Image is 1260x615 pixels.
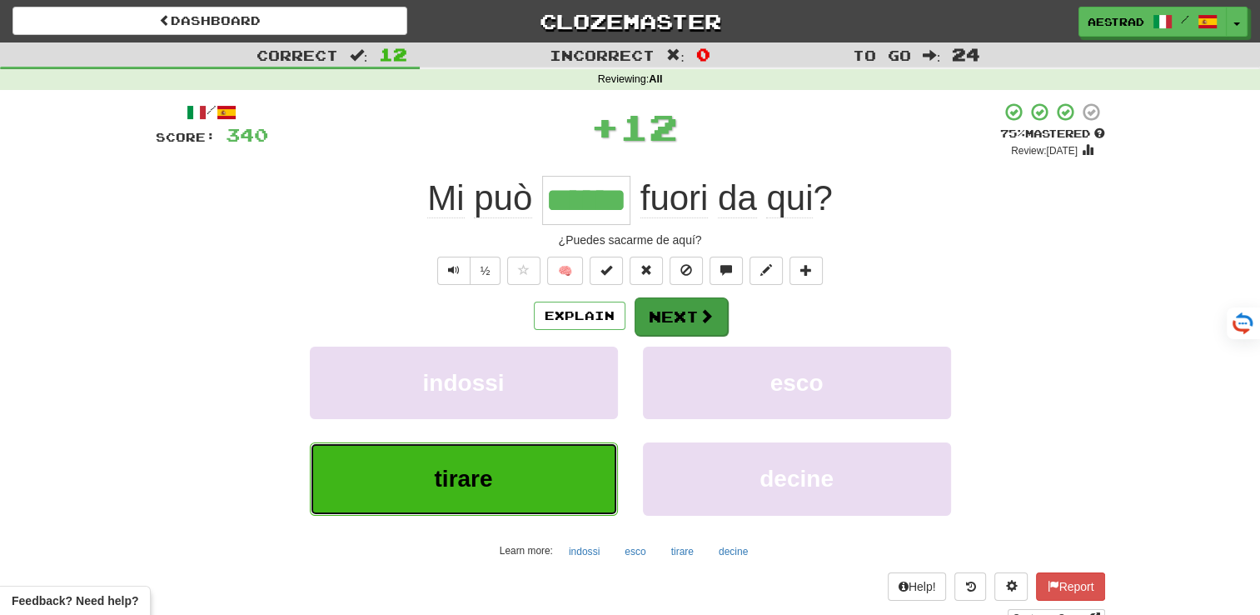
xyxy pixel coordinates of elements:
span: può [474,178,532,218]
span: 24 [952,44,980,64]
button: esco [643,347,951,419]
span: / [1181,13,1189,25]
button: Favorite sentence (alt+f) [507,257,540,285]
span: 340 [226,124,268,145]
a: AEstrad / [1078,7,1227,37]
span: ? [630,178,833,218]
button: Discuss sentence (alt+u) [710,257,743,285]
span: Correct [256,47,338,63]
a: Clozemaster [432,7,827,36]
span: Open feedback widget [12,592,138,609]
button: ½ [470,257,501,285]
span: Score: [156,130,216,144]
div: / [156,102,268,122]
button: Add to collection (alt+a) [789,257,823,285]
button: 🧠 [547,257,583,285]
div: Mastered [1000,127,1105,142]
span: tirare [434,466,492,492]
button: Play sentence audio (ctl+space) [437,257,471,285]
span: da [718,178,757,218]
button: decine [643,442,951,515]
button: tirare [310,442,618,515]
span: 0 [696,44,710,64]
button: indossi [560,539,609,564]
small: Learn more: [500,545,553,557]
strong: All [649,73,662,85]
div: Text-to-speech controls [434,257,501,285]
a: Dashboard [12,7,407,35]
button: Round history (alt+y) [954,572,986,601]
button: Edit sentence (alt+d) [750,257,783,285]
span: AEstrad [1088,14,1144,29]
div: ¿Puedes sacarme de aquí? [156,232,1105,248]
span: esco [770,370,824,396]
button: Explain [534,302,625,330]
button: Next [635,297,728,336]
button: decine [710,539,757,564]
button: tirare [662,539,703,564]
span: Incorrect [550,47,655,63]
button: Report [1036,572,1104,601]
small: Review: [DATE] [1011,145,1078,157]
span: To go [853,47,911,63]
button: indossi [310,347,618,419]
button: esco [615,539,655,564]
span: indossi [422,370,504,396]
button: Reset to 0% Mastered (alt+r) [630,257,663,285]
span: 75 % [1000,127,1025,140]
span: qui [766,178,813,218]
span: + [590,102,620,152]
button: Set this sentence to 100% Mastered (alt+m) [590,257,623,285]
span: : [666,48,685,62]
span: : [350,48,368,62]
span: : [923,48,941,62]
button: Help! [888,572,947,601]
button: Ignore sentence (alt+i) [670,257,703,285]
span: 12 [379,44,407,64]
span: Mi [427,178,464,218]
span: decine [759,466,834,492]
span: fuori [640,178,709,218]
span: 12 [620,106,678,147]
